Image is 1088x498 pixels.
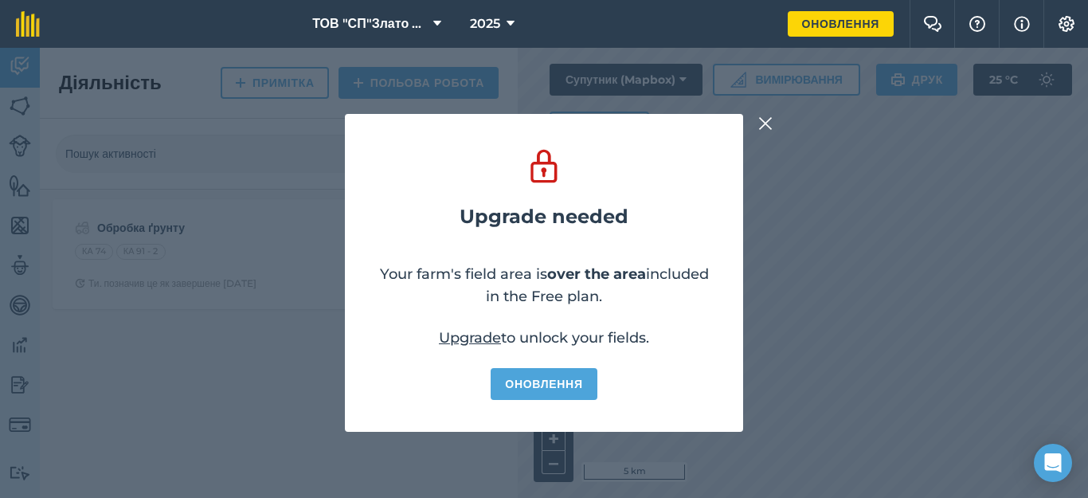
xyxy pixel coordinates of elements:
[968,16,987,32] img: A question mark icon
[758,114,773,133] img: svg+xml;base64,PHN2ZyB4bWxucz0iaHR0cDovL3d3dy53My5vcmcvMjAwMC9zdmciIHdpZHRoPSIyMiIgaGVpZ2h0PSIzMC...
[470,14,500,33] span: 2025
[439,329,501,347] a: Upgrade
[1057,16,1076,32] img: A cog icon
[788,11,894,37] a: Оновлення
[439,327,649,349] p: to unlock your fields.
[547,265,646,283] strong: over the area
[460,206,628,228] h2: Upgrade needed
[1034,444,1072,482] div: Open Intercom Messenger
[312,14,427,33] span: ТОВ "СП"Злато Таврії"
[923,16,942,32] img: Two speech bubbles overlapping with the left bubble in the forefront
[16,11,40,37] img: fieldmargin Логотип
[491,368,597,400] a: Оновлення
[1014,14,1030,33] img: svg+xml;base64,PHN2ZyB4bWxucz0iaHR0cDovL3d3dy53My5vcmcvMjAwMC9zdmciIHdpZHRoPSIxNyIgaGVpZ2h0PSIxNy...
[377,263,711,308] p: Your farm's field area is included in the Free plan.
